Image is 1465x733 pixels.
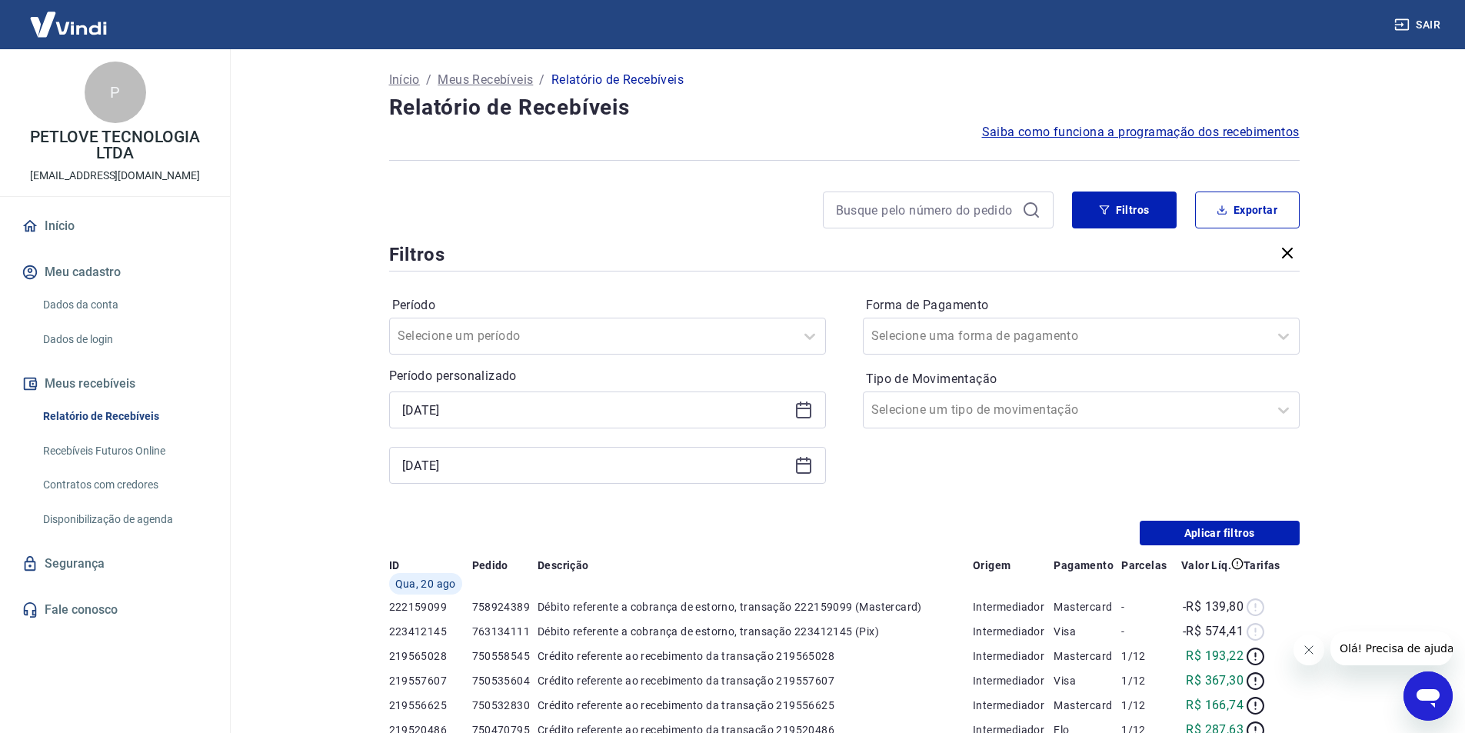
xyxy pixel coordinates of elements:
[1244,558,1280,573] p: Tarifas
[1121,599,1173,615] p: -
[18,593,211,627] a: Fale conosco
[402,398,788,421] input: Data inicial
[1072,192,1177,228] button: Filtros
[85,62,146,123] div: P
[389,624,472,639] p: 223412145
[1186,647,1244,665] p: R$ 193,22
[12,129,218,162] p: PETLOVE TECNOLOGIA LTDA
[389,71,420,89] a: Início
[973,673,1054,688] p: Intermediador
[1054,648,1121,664] p: Mastercard
[1054,673,1121,688] p: Visa
[836,198,1016,222] input: Busque pelo número do pedido
[1121,698,1173,713] p: 1/12
[866,370,1297,388] label: Tipo de Movimentação
[30,168,200,184] p: [EMAIL_ADDRESS][DOMAIN_NAME]
[389,673,472,688] p: 219557607
[1294,635,1324,665] iframe: Fechar mensagem
[1054,624,1121,639] p: Visa
[973,698,1054,713] p: Intermediador
[539,71,544,89] p: /
[538,558,589,573] p: Descrição
[472,673,538,688] p: 750535604
[389,558,400,573] p: ID
[472,648,538,664] p: 750558545
[389,599,472,615] p: 222159099
[538,599,973,615] p: Débito referente a cobrança de estorno, transação 222159099 (Mastercard)
[426,71,431,89] p: /
[389,242,446,267] h5: Filtros
[538,624,973,639] p: Débito referente a cobrança de estorno, transação 223412145 (Pix)
[538,698,973,713] p: Crédito referente ao recebimento da transação 219556625
[866,296,1297,315] label: Forma de Pagamento
[18,547,211,581] a: Segurança
[1054,558,1114,573] p: Pagamento
[1391,11,1447,39] button: Sair
[982,123,1300,142] a: Saiba como funciona a programação dos recebimentos
[37,289,211,321] a: Dados da conta
[1140,521,1300,545] button: Aplicar filtros
[472,624,538,639] p: 763134111
[1121,624,1173,639] p: -
[1403,671,1453,721] iframe: Botão para abrir a janela de mensagens
[438,71,533,89] a: Meus Recebíveis
[1195,192,1300,228] button: Exportar
[389,367,826,385] p: Período personalizado
[1181,558,1231,573] p: Valor Líq.
[389,92,1300,123] h4: Relatório de Recebíveis
[389,698,472,713] p: 219556625
[1121,648,1173,664] p: 1/12
[1054,698,1121,713] p: Mastercard
[37,469,211,501] a: Contratos com credores
[1186,671,1244,690] p: R$ 367,30
[1183,598,1244,616] p: -R$ 139,80
[472,698,538,713] p: 750532830
[395,576,456,591] span: Qua, 20 ago
[1183,622,1244,641] p: -R$ 574,41
[1121,558,1167,573] p: Parcelas
[551,71,684,89] p: Relatório de Recebíveis
[1054,599,1121,615] p: Mastercard
[9,11,129,23] span: Olá! Precisa de ajuda?
[389,648,472,664] p: 219565028
[18,209,211,243] a: Início
[472,599,538,615] p: 758924389
[973,558,1011,573] p: Origem
[37,504,211,535] a: Disponibilização de agenda
[538,673,973,688] p: Crédito referente ao recebimento da transação 219557607
[18,1,118,48] img: Vindi
[1330,631,1453,665] iframe: Mensagem da empresa
[973,624,1054,639] p: Intermediador
[1121,673,1173,688] p: 1/12
[37,401,211,432] a: Relatório de Recebíveis
[1186,696,1244,715] p: R$ 166,74
[472,558,508,573] p: Pedido
[18,367,211,401] button: Meus recebíveis
[538,648,973,664] p: Crédito referente ao recebimento da transação 219565028
[973,648,1054,664] p: Intermediador
[18,255,211,289] button: Meu cadastro
[37,435,211,467] a: Recebíveis Futuros Online
[392,296,823,315] label: Período
[402,454,788,477] input: Data final
[37,324,211,355] a: Dados de login
[973,599,1054,615] p: Intermediador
